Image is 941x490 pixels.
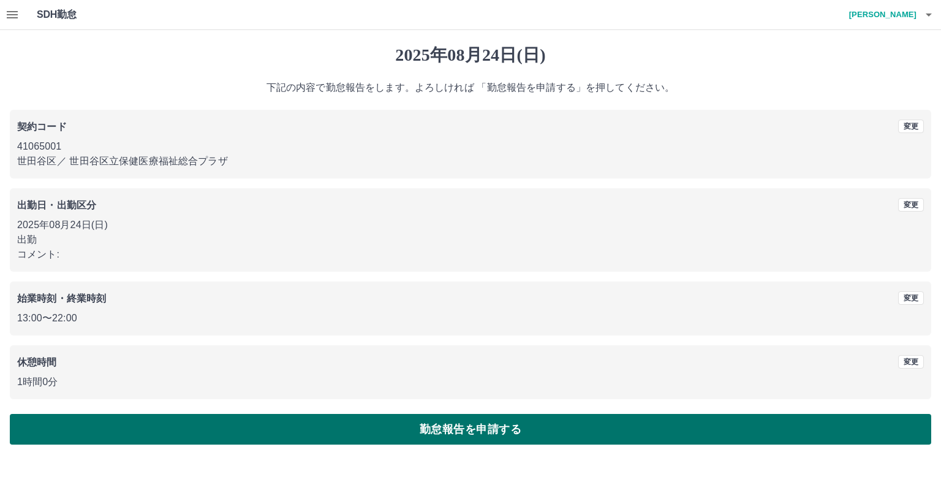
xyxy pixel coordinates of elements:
b: 出勤日・出勤区分 [17,200,96,210]
button: 変更 [898,291,924,305]
b: 休憩時間 [17,357,57,367]
p: 世田谷区 ／ 世田谷区立保健医療福祉総合プラザ [17,154,924,169]
p: 41065001 [17,139,924,154]
p: 出勤 [17,232,924,247]
p: 2025年08月24日(日) [17,218,924,232]
p: 1時間0分 [17,375,924,389]
button: 変更 [898,198,924,212]
p: 下記の内容で勤怠報告をします。よろしければ 「勤怠報告を申請する」を押してください。 [10,80,931,95]
h1: 2025年08月24日(日) [10,45,931,66]
p: 13:00 〜 22:00 [17,311,924,326]
button: 変更 [898,355,924,369]
b: 始業時刻・終業時刻 [17,293,106,304]
p: コメント: [17,247,924,262]
button: 勤怠報告を申請する [10,414,931,445]
button: 変更 [898,120,924,133]
b: 契約コード [17,121,67,132]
